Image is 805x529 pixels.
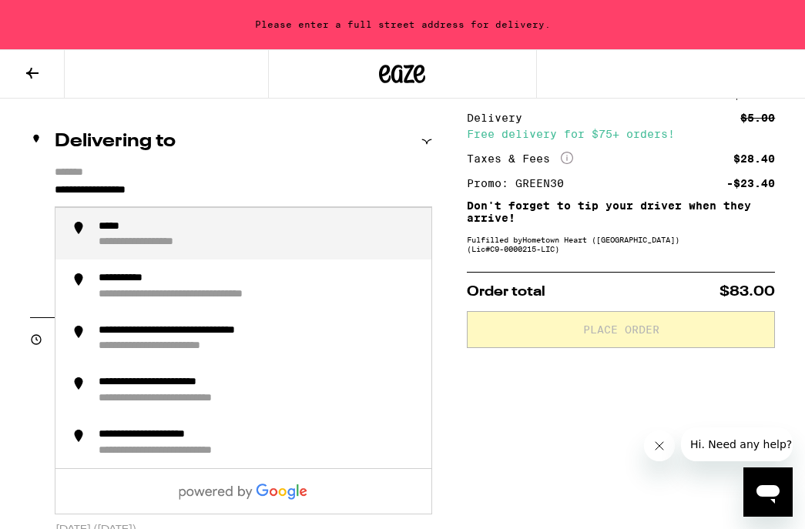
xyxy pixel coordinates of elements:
div: Delivery [467,112,533,123]
iframe: Button to launch messaging window [743,467,793,517]
div: Taxes & Fees [467,152,573,166]
iframe: Message from company [681,427,793,461]
div: Free delivery for $75+ orders! [467,129,775,139]
iframe: Close message [644,430,675,461]
span: Order total [467,285,545,299]
div: $5.00 [740,112,775,123]
span: $83.00 [719,285,775,299]
div: Promo: GREEN30 [467,178,575,189]
span: Place Order [583,324,659,335]
p: Don't forget to tip your driver when they arrive! [467,199,775,224]
div: Subtotal [467,89,533,100]
div: $28.40 [733,153,775,164]
div: $78.00 [733,89,775,100]
div: Fulfilled by Hometown Heart ([GEOGRAPHIC_DATA]) (Lic# C9-0000215-LIC ) [467,235,775,253]
div: -$23.40 [726,178,775,189]
h2: Delivering to [55,132,176,151]
button: Place Order [467,311,775,348]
